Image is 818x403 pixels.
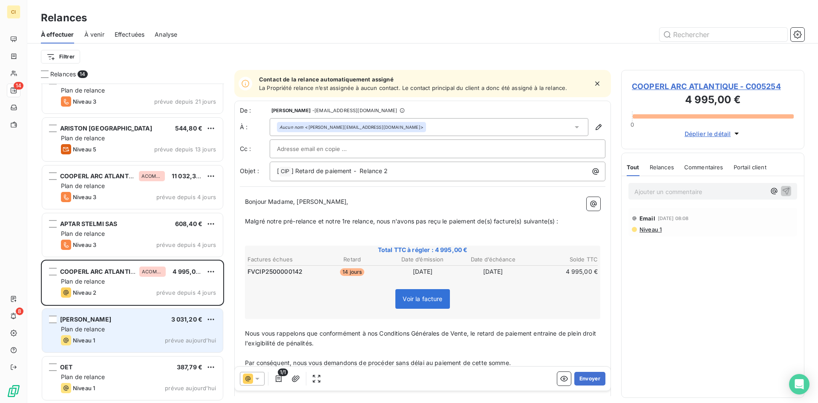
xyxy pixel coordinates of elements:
[660,28,787,41] input: Rechercher
[279,124,303,130] em: Aucun nom
[141,174,163,179] span: ACOMPTE
[279,124,423,130] div: <[PERSON_NAME][EMAIL_ADDRESS][DOMAIN_NAME]>
[73,289,96,296] span: Niveau 2
[245,330,598,347] span: Nous vous rappelons que conformément à nos Conditions Générales de Vente, le retard de paiement e...
[60,125,152,132] span: ARISTON [GEOGRAPHIC_DATA]
[240,145,270,153] label: Cc :
[259,76,567,83] span: Contact de la relance automatiquement assigné
[61,182,105,189] span: Plan de relance
[247,255,317,264] th: Factures échues
[60,172,143,180] span: COOPERL ARC ATLANTIQUE
[734,164,766,171] span: Portail client
[245,217,559,225] span: Malgré notre pré-relance et notre 1re relance, nous n'avons pas reçu le paiement de(s) facture(s)...
[61,373,105,380] span: Plan de relance
[271,108,311,113] span: [PERSON_NAME]
[41,10,87,26] h3: Relances
[61,278,105,285] span: Plan de relance
[639,215,655,222] span: Email
[41,50,80,64] button: Filtrer
[60,363,72,371] span: OET
[61,230,105,237] span: Plan de relance
[84,30,104,39] span: À venir
[61,325,105,333] span: Plan de relance
[60,316,111,323] span: [PERSON_NAME]
[639,226,662,233] span: Niveau 1
[155,30,177,39] span: Analyse
[279,167,291,177] span: CIP
[177,363,202,371] span: 387,79 €
[172,172,206,180] span: 11 032,32 €
[277,167,279,174] span: [
[388,267,457,276] td: [DATE]
[340,268,364,276] span: 14 jours
[650,164,674,171] span: Relances
[658,216,689,221] span: [DATE] 08:08
[154,146,216,153] span: prévue depuis 13 jours
[156,289,216,296] span: prévue depuis 4 jours
[16,307,23,315] span: 8
[142,269,163,274] span: ACOMPTE
[245,198,349,205] span: Bonjour Madame, [PERSON_NAME],
[685,129,731,138] span: Déplier le détail
[41,30,74,39] span: À effectuer
[259,84,567,91] span: La Propriété relance n’est assignée à aucun contact. Le contact principal du client a donc été as...
[175,125,202,132] span: 544,80 €
[458,255,528,264] th: Date d’échéance
[7,5,20,19] div: CI
[529,267,598,276] td: 4 995,00 €
[60,220,117,227] span: APTAR STELMI SAS
[61,87,105,94] span: Plan de relance
[317,255,387,264] th: Retard
[14,82,23,90] span: 14
[245,359,511,366] span: Par conséquent, nous vous demandons de procéder sans délai au paiement de cette somme.
[240,167,259,174] span: Objet :
[632,92,794,109] h3: 4 995,00 €
[78,70,87,78] span: 14
[631,121,634,128] span: 0
[246,246,599,254] span: Total TTC à régler : 4 995,00 €
[61,134,105,142] span: Plan de relance
[278,368,288,376] span: 1/1
[574,372,605,386] button: Envoyer
[73,146,96,153] span: Niveau 5
[632,81,794,92] span: COOPERL ARC ATLANTIQUE - C005254
[156,194,216,200] span: prévue depuis 4 jours
[529,255,598,264] th: Solde TTC
[627,164,639,171] span: Tout
[156,241,216,248] span: prévue depuis 4 jours
[73,194,96,200] span: Niveau 3
[248,267,302,276] span: FVCIP2500000142
[165,385,216,391] span: prévue aujourd’hui
[312,108,397,113] span: - [EMAIL_ADDRESS][DOMAIN_NAME]
[165,337,216,344] span: prévue aujourd’hui
[173,268,205,275] span: 4 995,00 €
[240,123,270,131] label: À :
[73,98,96,105] span: Niveau 3
[291,167,388,174] span: ] Retard de paiement - Relance 2
[684,164,723,171] span: Commentaires
[115,30,145,39] span: Effectuées
[240,106,270,115] span: De :
[50,70,76,78] span: Relances
[41,84,224,403] div: grid
[154,98,216,105] span: prévue depuis 21 jours
[73,385,95,391] span: Niveau 1
[388,255,457,264] th: Date d’émission
[7,384,20,398] img: Logo LeanPay
[60,268,143,275] span: COOPERL ARC ATLANTIQUE
[171,316,203,323] span: 3 031,20 €
[175,220,202,227] span: 608,40 €
[73,241,96,248] span: Niveau 3
[73,337,95,344] span: Niveau 1
[789,374,809,394] div: Open Intercom Messenger
[403,295,442,302] span: Voir la facture
[682,129,744,139] button: Déplier le détail
[458,267,528,276] td: [DATE]
[277,142,369,155] input: Adresse email en copie ...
